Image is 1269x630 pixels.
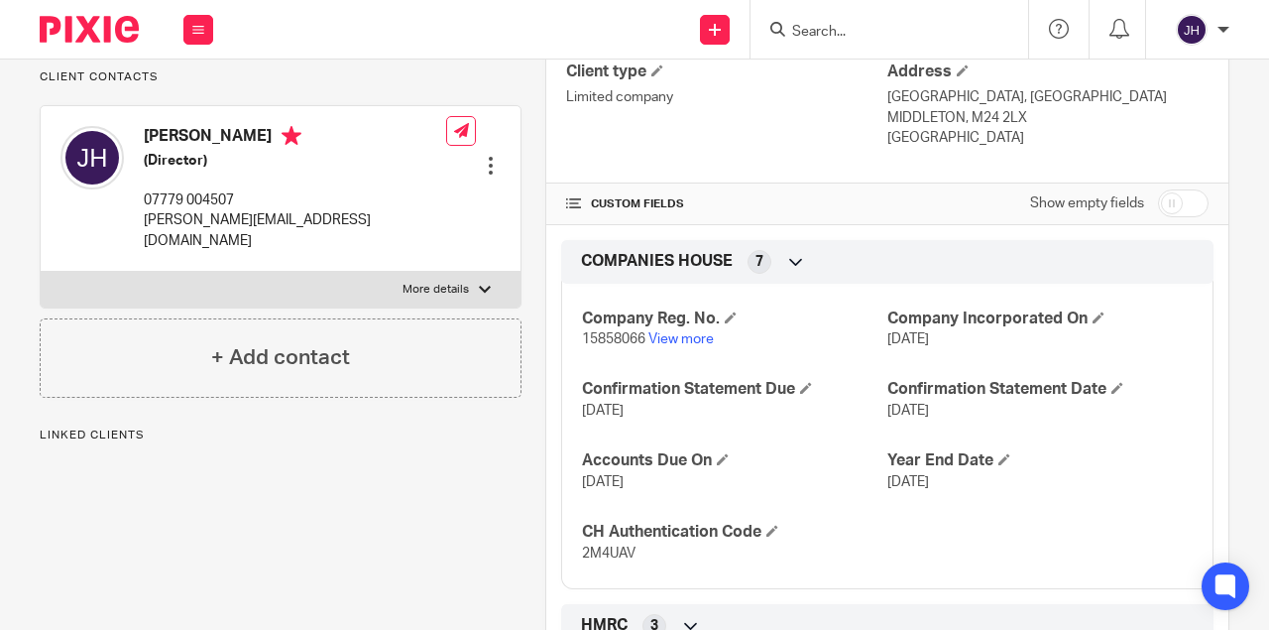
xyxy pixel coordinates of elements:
p: MIDDLETON, M24 2LX [887,108,1209,128]
h4: Company Incorporated On [887,309,1193,329]
span: 15858066 [582,332,645,346]
h4: CUSTOM FIELDS [566,196,887,212]
h4: CH Authentication Code [582,522,887,543]
span: 7 [755,252,763,272]
span: [DATE] [887,404,929,418]
p: 07779 004507 [144,190,446,210]
p: [GEOGRAPHIC_DATA] [887,128,1209,148]
h4: Client type [566,62,887,82]
i: Primary [282,126,301,146]
span: [DATE] [887,332,929,346]
img: svg%3E [1176,14,1208,46]
h4: Accounts Due On [582,450,887,471]
p: [GEOGRAPHIC_DATA], [GEOGRAPHIC_DATA] [887,87,1209,107]
label: Show empty fields [1030,193,1144,213]
p: Limited company [566,87,887,107]
input: Search [790,24,969,42]
p: More details [403,282,469,298]
img: svg%3E [60,126,124,189]
h4: Year End Date [887,450,1193,471]
h5: (Director) [144,151,446,171]
span: COMPANIES HOUSE [581,251,733,272]
p: Client contacts [40,69,521,85]
span: [DATE] [582,404,624,418]
h4: Address [887,62,1209,82]
span: 2M4UAV [582,547,635,561]
h4: Confirmation Statement Due [582,379,887,400]
h4: Company Reg. No. [582,309,887,329]
h4: [PERSON_NAME] [144,126,446,151]
h4: Confirmation Statement Date [887,379,1193,400]
p: [PERSON_NAME][EMAIL_ADDRESS][DOMAIN_NAME] [144,210,446,251]
span: [DATE] [887,475,929,489]
p: Linked clients [40,428,521,443]
h4: + Add contact [211,342,350,373]
a: View more [648,332,714,346]
img: Pixie [40,16,139,43]
span: [DATE] [582,475,624,489]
